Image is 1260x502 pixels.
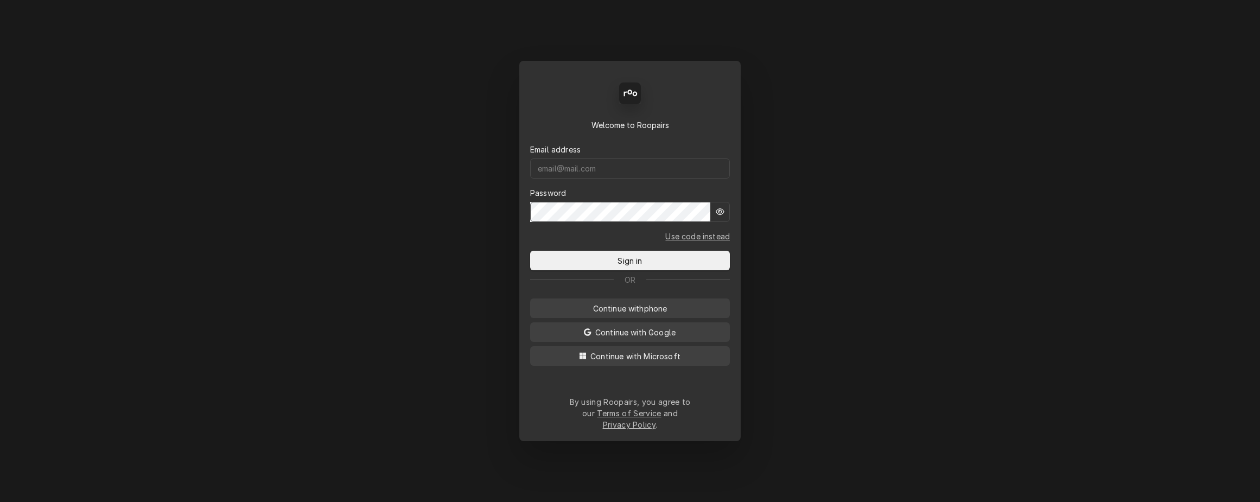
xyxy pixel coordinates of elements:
[530,187,566,199] label: Password
[530,119,730,131] div: Welcome to Roopairs
[530,346,730,366] button: Continue with Microsoft
[603,420,656,429] a: Privacy Policy
[615,255,644,266] span: Sign in
[530,322,730,342] button: Continue with Google
[593,327,678,338] span: Continue with Google
[665,231,730,242] a: Go to Email and code form
[591,303,670,314] span: Continue with phone
[588,351,683,362] span: Continue with Microsoft
[530,251,730,270] button: Sign in
[597,409,661,418] a: Terms of Service
[530,144,581,155] label: Email address
[530,274,730,285] div: Or
[569,396,691,430] div: By using Roopairs, you agree to our and .
[530,158,730,179] input: email@mail.com
[530,298,730,318] button: Continue withphone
